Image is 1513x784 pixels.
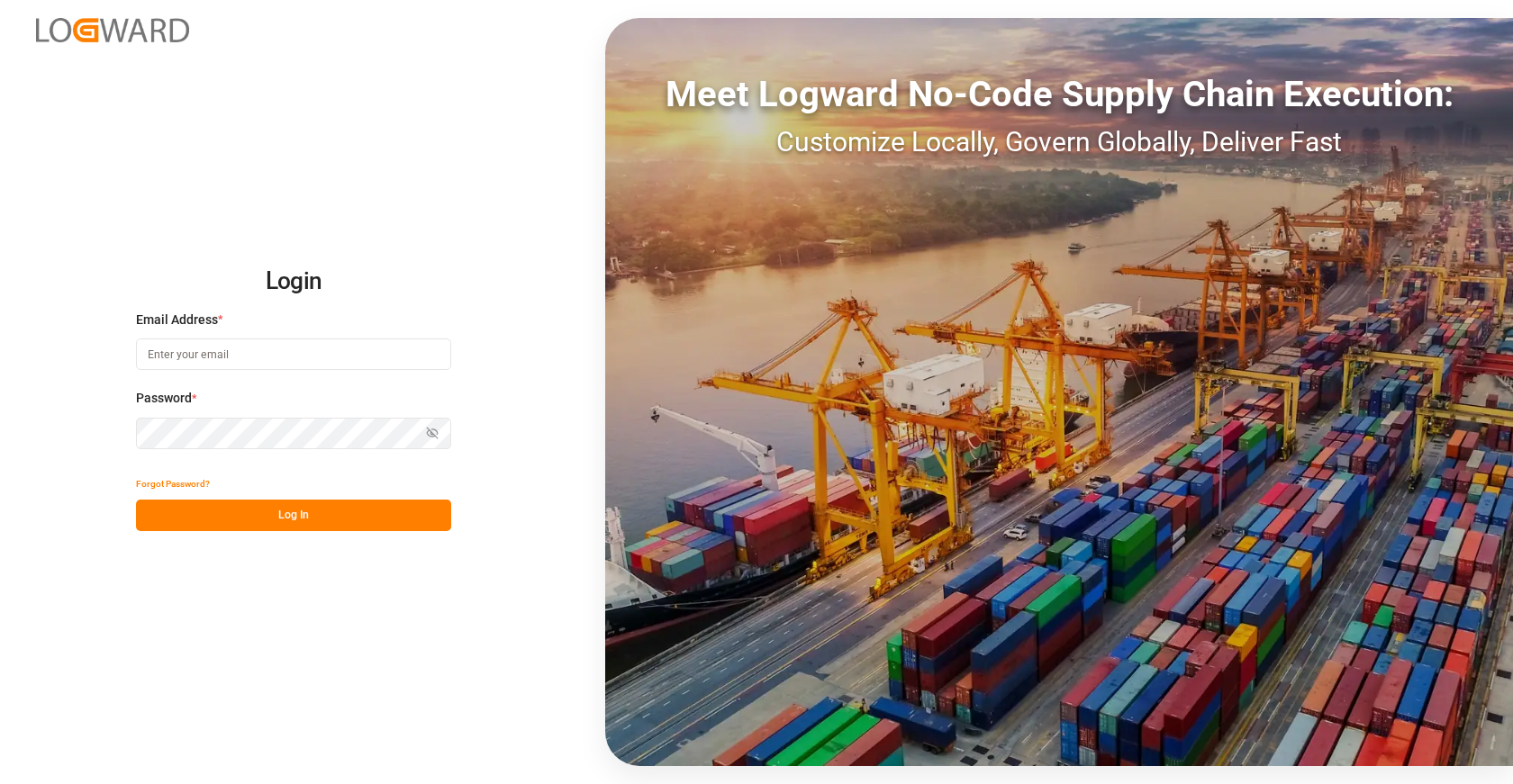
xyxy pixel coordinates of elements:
button: Log In [136,500,451,531]
span: Password [136,389,192,408]
input: Enter your email [136,338,451,370]
h2: Login [136,253,451,311]
div: Customize Locally, Govern Globally, Deliver Fast [605,122,1513,162]
div: Meet Logward No-Code Supply Chain Execution: [605,68,1513,122]
span: Email Address [136,311,218,329]
img: Logward_new_orange.png [36,18,189,42]
button: Forgot Password? [136,468,210,500]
